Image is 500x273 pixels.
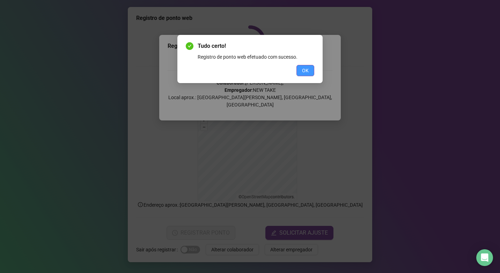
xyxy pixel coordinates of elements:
div: Registro de ponto web efetuado com sucesso. [198,53,314,61]
span: check-circle [186,42,193,50]
span: Tudo certo! [198,42,314,50]
span: OK [302,67,309,74]
div: Open Intercom Messenger [476,249,493,266]
button: OK [296,65,314,76]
